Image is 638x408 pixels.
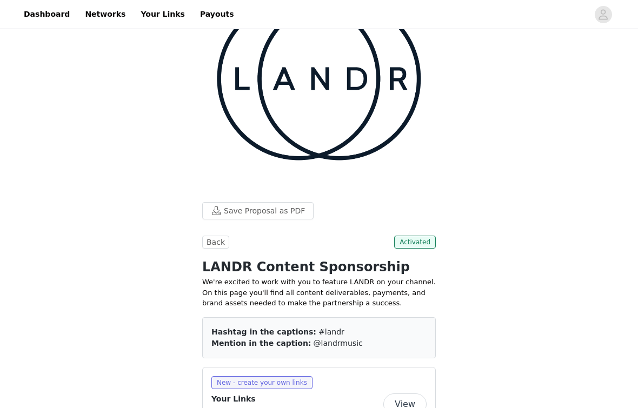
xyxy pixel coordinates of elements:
[598,6,608,23] div: avatar
[202,257,436,277] h1: LANDR Content Sponsorship
[211,327,316,336] span: Hashtag in the captions:
[134,2,191,26] a: Your Links
[394,236,436,249] span: Activated
[194,2,241,26] a: Payouts
[78,2,132,26] a: Networks
[211,376,313,389] span: New - create your own links
[318,327,344,336] span: #landr
[17,2,76,26] a: Dashboard
[202,236,229,249] button: Back
[202,202,314,219] button: Save Proposal as PDF
[211,339,311,347] span: Mention in the caption:
[314,339,363,347] span: @landrmusic
[211,393,256,405] h4: Your Links
[202,277,436,309] p: We're excited to work with you to feature LANDR on your channel. On this page you'll find all con...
